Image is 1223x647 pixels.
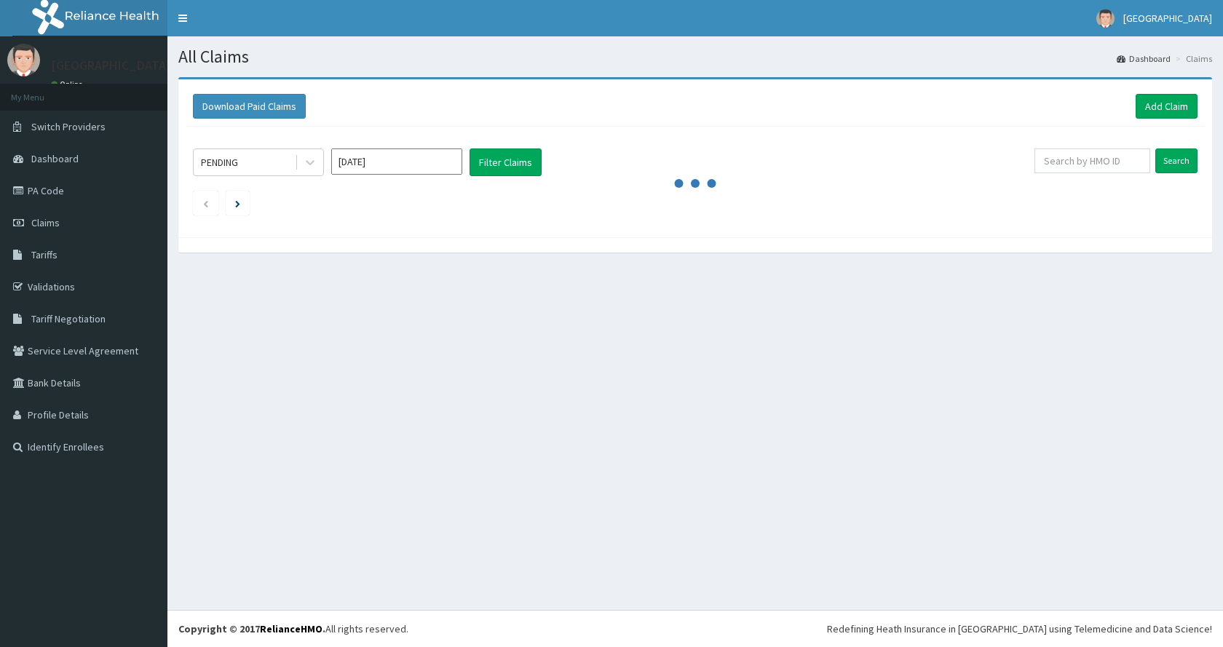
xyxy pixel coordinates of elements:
div: PENDING [201,155,238,170]
svg: audio-loading [673,162,717,205]
span: [GEOGRAPHIC_DATA] [1123,12,1212,25]
a: Add Claim [1136,94,1198,119]
input: Select Month and Year [331,148,462,175]
span: Dashboard [31,152,79,165]
a: Next page [235,197,240,210]
button: Filter Claims [470,148,542,176]
span: Claims [31,216,60,229]
h1: All Claims [178,47,1212,66]
input: Search by HMO ID [1034,148,1150,173]
a: Online [51,79,86,90]
div: Redefining Heath Insurance in [GEOGRAPHIC_DATA] using Telemedicine and Data Science! [827,622,1212,636]
img: User Image [7,44,40,76]
p: [GEOGRAPHIC_DATA] [51,59,171,72]
footer: All rights reserved. [167,610,1223,647]
a: RelianceHMO [260,622,322,635]
span: Switch Providers [31,120,106,133]
strong: Copyright © 2017 . [178,622,325,635]
input: Search [1155,148,1198,173]
a: Dashboard [1117,52,1171,65]
li: Claims [1172,52,1212,65]
span: Tariffs [31,248,58,261]
span: Tariff Negotiation [31,312,106,325]
a: Previous page [202,197,209,210]
img: User Image [1096,9,1115,28]
button: Download Paid Claims [193,94,306,119]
